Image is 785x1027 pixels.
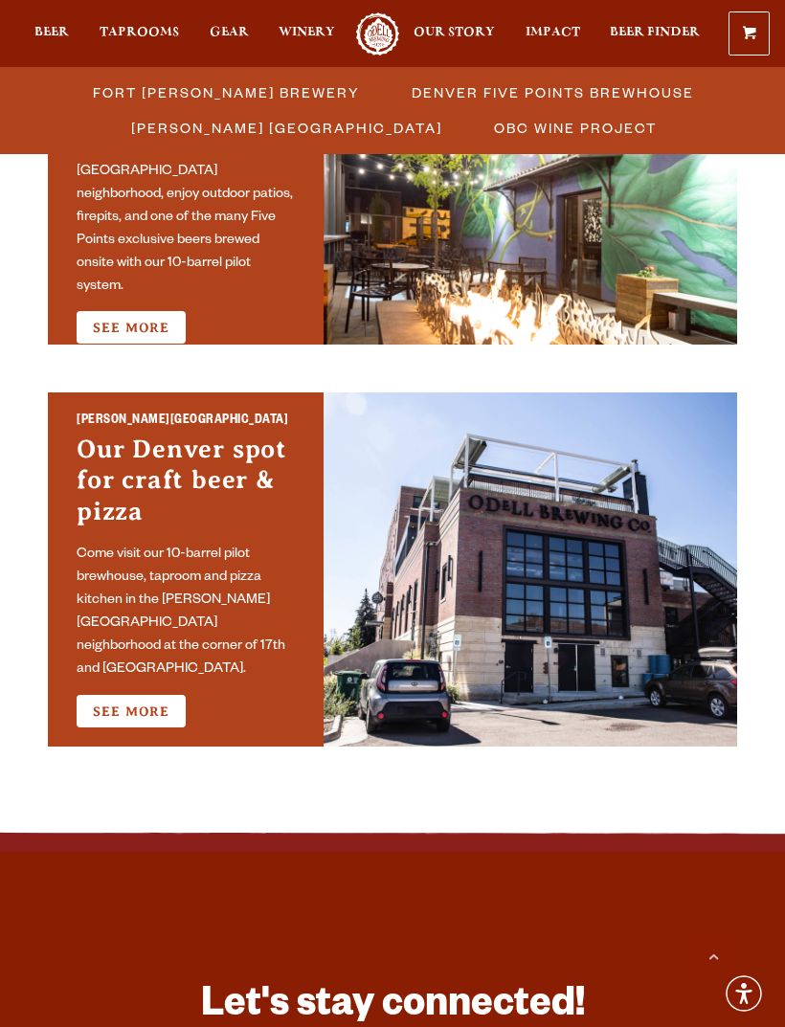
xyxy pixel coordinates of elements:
a: Odell Home [354,12,402,56]
span: Gear [210,25,249,40]
span: Taprooms [100,25,179,40]
a: OBC Wine Project [482,114,666,142]
a: Our Story [414,12,495,56]
a: Fort [PERSON_NAME] Brewery [81,78,370,106]
span: OBC Wine Project [494,114,657,142]
a: Denver Five Points Brewhouse [400,78,704,106]
a: Taprooms [100,12,179,56]
a: Beer Finder [610,12,700,56]
div: Accessibility Menu [723,972,765,1015]
a: Winery [279,12,335,56]
a: See More [77,311,186,344]
p: Come visit our 10-barrel pilot brewhouse, taproom and pizza kitchen in the [PERSON_NAME][GEOGRAPH... [77,544,295,681]
span: [PERSON_NAME] [GEOGRAPHIC_DATA] [131,114,442,142]
span: Winery [279,25,335,40]
span: Beer [34,25,69,40]
span: Denver Five Points Brewhouse [412,78,694,106]
span: Fort [PERSON_NAME] Brewery [93,78,360,106]
a: Gear [210,12,249,56]
a: Impact [526,12,580,56]
a: Scroll to top [689,931,737,979]
p: Located on the corner of [GEOGRAPHIC_DATA] in [GEOGRAPHIC_DATA]’s historic [GEOGRAPHIC_DATA] neig... [77,92,295,299]
a: See More [77,695,186,727]
h3: Our Denver spot for craft beer & pizza [77,434,295,536]
a: [PERSON_NAME] [GEOGRAPHIC_DATA] [120,114,452,142]
h2: [PERSON_NAME][GEOGRAPHIC_DATA] [77,412,295,434]
span: Impact [526,25,580,40]
span: Beer Finder [610,25,700,40]
img: Sloan’s Lake Brewhouse' [324,392,737,747]
span: Our Story [414,25,495,40]
a: Beer [34,12,69,56]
